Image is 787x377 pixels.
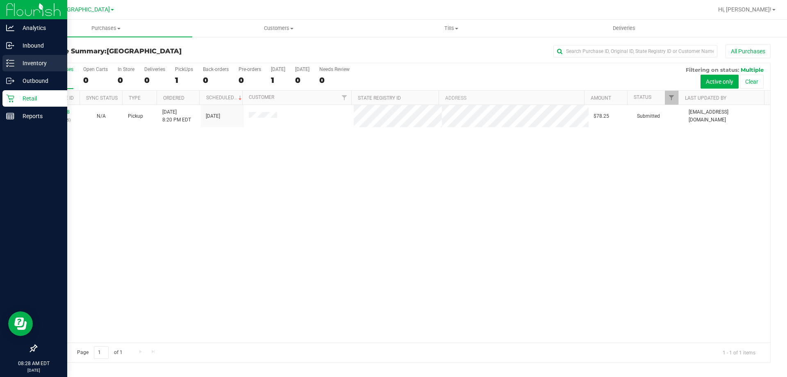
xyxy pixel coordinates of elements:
span: [EMAIL_ADDRESS][DOMAIN_NAME] [689,108,765,124]
span: Not Applicable [97,113,106,119]
div: 0 [295,75,309,85]
button: N/A [97,112,106,120]
a: Status [634,94,651,100]
p: [DATE] [4,367,64,373]
p: Inbound [14,41,64,50]
p: Outbound [14,76,64,86]
a: Customer [249,94,274,100]
span: Pickup [128,112,143,120]
iframe: Resource center [8,311,33,336]
button: Clear [740,75,764,89]
div: Pre-orders [239,66,261,72]
inline-svg: Outbound [6,77,14,85]
div: 0 [203,75,229,85]
span: Submitted [637,112,660,120]
inline-svg: Inventory [6,59,14,67]
div: Open Carts [83,66,108,72]
inline-svg: Inbound [6,41,14,50]
a: Scheduled [206,95,243,101]
inline-svg: Reports [6,112,14,120]
div: 0 [118,75,134,85]
a: Sync Status [86,95,118,101]
a: Filter [665,91,678,105]
div: Back-orders [203,66,229,72]
h3: Purchase Summary: [36,48,281,55]
input: Search Purchase ID, Original ID, State Registry ID or Customer Name... [553,45,717,57]
a: Purchases [20,20,192,37]
span: [DATE] [206,112,220,120]
a: Type [129,95,141,101]
span: Hi, [PERSON_NAME]! [718,6,771,13]
div: PickUps [175,66,193,72]
div: In Store [118,66,134,72]
a: 11996928 [47,109,70,115]
div: [DATE] [271,66,285,72]
div: [DATE] [295,66,309,72]
p: Analytics [14,23,64,33]
button: All Purchases [726,44,771,58]
p: Reports [14,111,64,121]
p: Retail [14,94,64,103]
div: 1 [175,75,193,85]
div: Deliveries [144,66,165,72]
th: Address [439,91,584,105]
div: 0 [239,75,261,85]
a: Deliveries [538,20,710,37]
a: Ordered [163,95,184,101]
span: Page of 1 [70,346,129,359]
div: 1 [271,75,285,85]
a: Amount [591,95,611,101]
span: $78.25 [594,112,609,120]
div: 0 [83,75,108,85]
div: 0 [319,75,350,85]
div: 0 [144,75,165,85]
span: Filtering on status: [686,66,739,73]
span: Customers [193,25,364,32]
input: 1 [94,346,109,359]
inline-svg: Analytics [6,24,14,32]
p: Inventory [14,58,64,68]
span: [GEOGRAPHIC_DATA] [107,47,182,55]
span: [GEOGRAPHIC_DATA] [54,6,110,13]
a: Tills [365,20,537,37]
a: Customers [192,20,365,37]
span: 1 - 1 of 1 items [716,346,762,359]
a: State Registry ID [358,95,401,101]
button: Active only [701,75,739,89]
span: Purchases [20,25,192,32]
inline-svg: Retail [6,94,14,103]
a: Last Updated By [685,95,726,101]
a: Filter [338,91,351,105]
p: 08:28 AM EDT [4,360,64,367]
span: Deliveries [602,25,646,32]
span: Multiple [741,66,764,73]
span: [DATE] 8:20 PM EDT [162,108,191,124]
span: Tills [365,25,537,32]
div: Needs Review [319,66,350,72]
